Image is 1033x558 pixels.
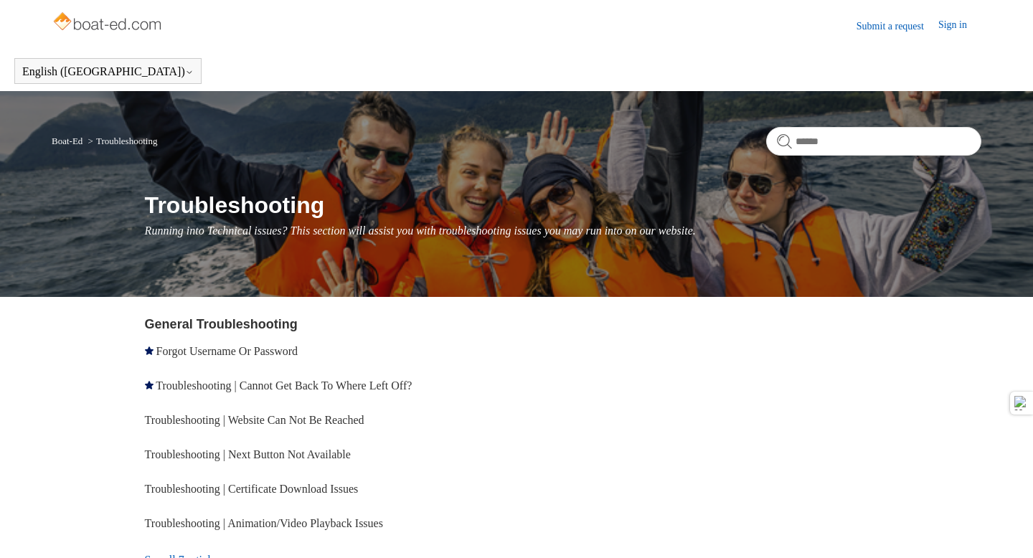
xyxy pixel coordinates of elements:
a: Submit a request [857,19,938,34]
a: Troubleshooting | Next Button Not Available [145,448,351,460]
p: Running into Technical issues? This section will assist you with troubleshooting issues you may r... [145,222,981,240]
a: Troubleshooting | Certificate Download Issues [145,483,359,495]
svg: Promoted article [145,381,154,389]
div: Live chat [985,510,1022,547]
img: Boat-Ed Help Center home page [52,9,166,37]
svg: Promoted article [145,346,154,355]
a: Sign in [938,17,981,34]
h1: Troubleshooting [145,188,981,222]
input: Search [766,127,981,156]
a: Boat-Ed [52,136,82,146]
a: Forgot Username Or Password [156,345,298,357]
a: Troubleshooting | Cannot Get Back To Where Left Off? [156,379,412,392]
a: Troubleshooting | Website Can Not Be Reached [145,414,364,426]
li: Troubleshooting [85,136,158,146]
button: English ([GEOGRAPHIC_DATA]) [22,65,194,78]
a: Troubleshooting | Animation/Video Playback Issues [145,517,383,529]
li: Boat-Ed [52,136,85,146]
a: General Troubleshooting [145,317,298,331]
